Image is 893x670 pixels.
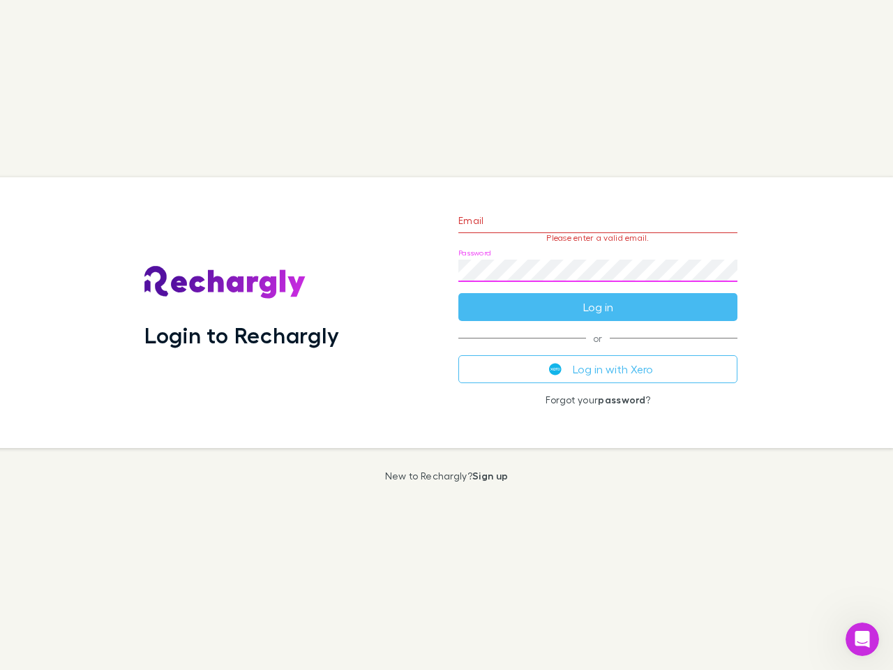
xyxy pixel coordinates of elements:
[458,293,737,321] button: Log in
[458,248,491,258] label: Password
[458,355,737,383] button: Log in with Xero
[846,623,879,656] iframe: Intercom live chat
[458,233,737,243] p: Please enter a valid email.
[598,394,645,405] a: password
[144,266,306,299] img: Rechargly's Logo
[385,470,509,482] p: New to Rechargly?
[472,470,508,482] a: Sign up
[549,363,562,375] img: Xero's logo
[144,322,339,348] h1: Login to Rechargly
[458,394,737,405] p: Forgot your ?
